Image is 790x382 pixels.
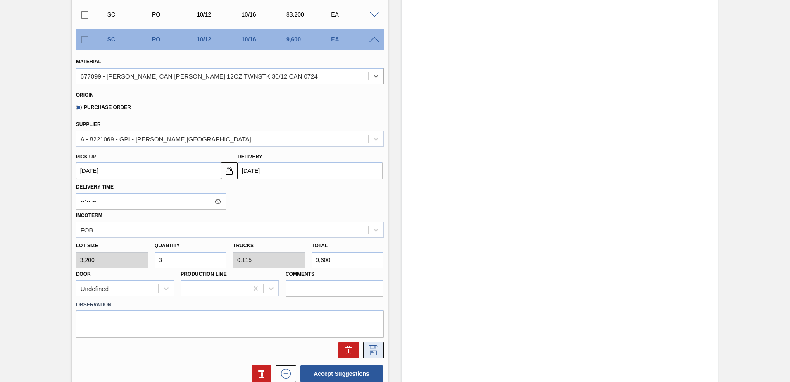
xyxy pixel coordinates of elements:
[81,226,93,233] div: FOB
[76,240,148,252] label: Lot size
[150,36,200,43] div: Purchase order
[76,271,91,277] label: Door
[312,243,328,248] label: Total
[76,105,131,110] label: Purchase Order
[81,135,251,142] div: A - 8221069 - GPI - [PERSON_NAME][GEOGRAPHIC_DATA]
[76,154,96,160] label: Pick up
[286,268,384,280] label: Comments
[238,162,383,179] input: mm/dd/yyyy
[284,36,334,43] div: 9,600
[76,212,102,218] label: Incoterm
[76,181,226,193] label: Delivery Time
[155,243,180,248] label: Quantity
[76,59,101,64] label: Material
[300,365,383,382] button: Accept Suggestions
[195,11,245,18] div: 10/12/2025
[233,243,254,248] label: Trucks
[76,122,101,127] label: Supplier
[329,36,379,43] div: EA
[329,11,379,18] div: EA
[271,365,296,382] div: New suggestion
[76,299,384,311] label: Observation
[224,166,234,176] img: locked
[81,285,109,292] div: Undefined
[221,162,238,179] button: locked
[240,11,290,18] div: 10/16/2025
[359,342,384,358] div: Save Suggestion
[284,11,334,18] div: 83,200
[240,36,290,43] div: 10/16/2025
[105,36,155,43] div: Suggestion Created
[76,162,221,179] input: mm/dd/yyyy
[105,11,155,18] div: Suggestion Created
[81,72,318,79] div: 677099 - [PERSON_NAME] CAN [PERSON_NAME] 12OZ TWNSTK 30/12 CAN 0724
[181,271,226,277] label: Production Line
[76,92,94,98] label: Origin
[238,154,262,160] label: Delivery
[150,11,200,18] div: Purchase order
[195,36,245,43] div: 10/12/2025
[334,342,359,358] div: Delete Suggestion
[247,365,271,382] div: Delete Suggestions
